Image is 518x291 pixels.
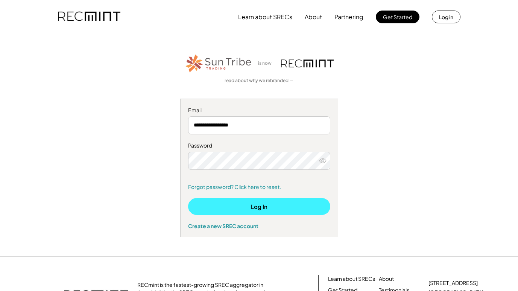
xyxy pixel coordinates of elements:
[305,9,322,24] button: About
[188,107,330,114] div: Email
[185,53,252,74] img: STT_Horizontal_Logo%2B-%2BColor.png
[58,4,120,30] img: recmint-logotype%403x.png
[334,9,363,24] button: Partnering
[256,60,277,67] div: is now
[281,59,334,67] img: recmint-logotype%403x.png
[225,78,294,84] a: read about why we rebranded →
[376,11,419,23] button: Get Started
[379,275,394,283] a: About
[188,198,330,215] button: Log In
[188,142,330,149] div: Password
[188,183,330,191] a: Forgot password? Click here to reset.
[188,222,330,229] div: Create a new SREC account
[238,9,292,24] button: Learn about SRECs
[428,279,478,287] div: [STREET_ADDRESS]
[432,11,460,23] button: Log in
[328,275,375,283] a: Learn about SRECs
